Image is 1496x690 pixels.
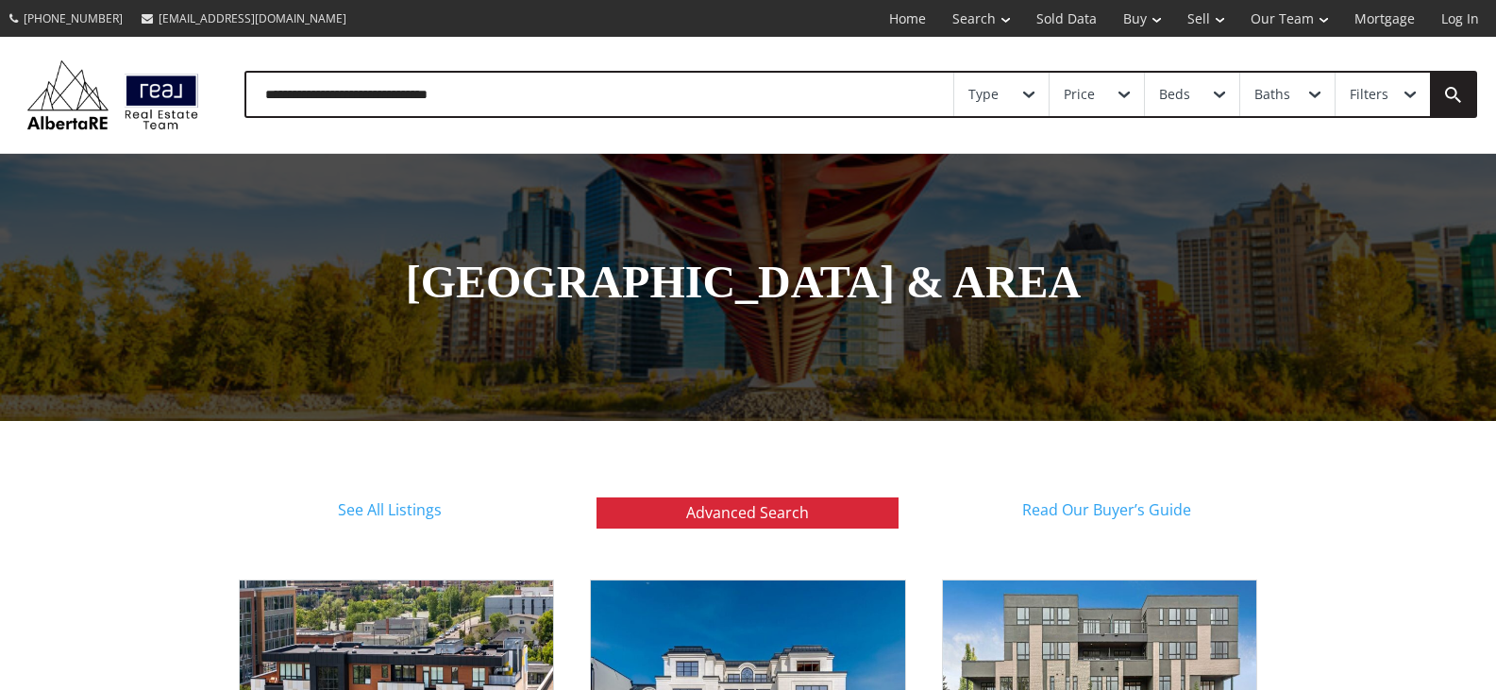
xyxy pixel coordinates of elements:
span: [PHONE_NUMBER] [24,10,123,26]
img: Logo [19,56,207,134]
span: [EMAIL_ADDRESS][DOMAIN_NAME] [159,10,346,26]
div: Price [1064,88,1095,101]
div: Beds [1159,88,1190,101]
div: Baths [1254,88,1290,101]
h1: [GEOGRAPHIC_DATA] & Area [239,258,1249,317]
div: Type [968,88,999,101]
a: Read Our Buyer’s Guide [1022,499,1191,520]
div: Filters [1350,88,1388,101]
a: [EMAIL_ADDRESS][DOMAIN_NAME] [132,1,356,36]
a: Advanced Search [597,497,899,529]
a: See All Listings [338,499,442,520]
